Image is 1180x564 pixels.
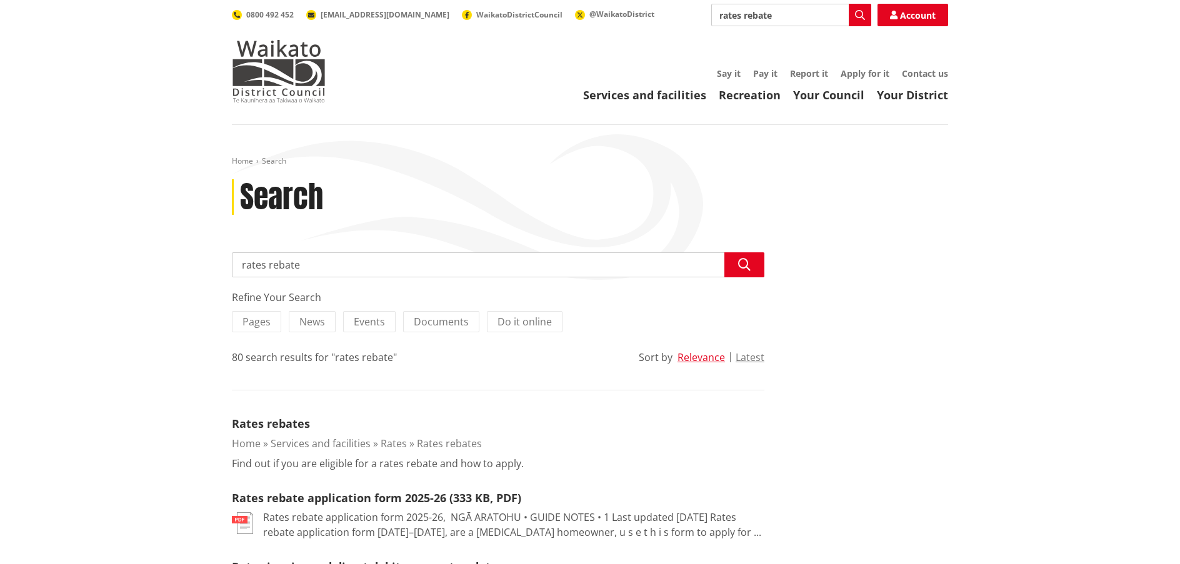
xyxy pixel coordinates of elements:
[232,490,521,505] a: Rates rebate application form 2025-26 (333 KB, PDF)
[299,315,325,329] span: News
[232,350,397,365] div: 80 search results for "rates rebate"
[240,179,323,215] h1: Search
[232,40,326,102] img: Waikato District Council - Te Kaunihera aa Takiwaa o Waikato
[841,67,889,79] a: Apply for it
[639,350,672,365] div: Sort by
[232,290,764,305] div: Refine Your Search
[736,352,764,363] button: Latest
[232,437,261,450] a: Home
[271,437,371,450] a: Services and facilities
[877,87,948,102] a: Your District
[414,315,469,329] span: Documents
[711,4,871,26] input: Search input
[877,4,948,26] a: Account
[262,156,286,166] span: Search
[306,9,449,20] a: [EMAIL_ADDRESS][DOMAIN_NAME]
[719,87,781,102] a: Recreation
[232,252,764,277] input: Search input
[232,156,948,167] nav: breadcrumb
[717,67,741,79] a: Say it
[583,87,706,102] a: Services and facilities
[476,9,562,20] span: WaikatoDistrictCouncil
[232,416,310,431] a: Rates rebates
[497,315,552,329] span: Do it online
[321,9,449,20] span: [EMAIL_ADDRESS][DOMAIN_NAME]
[575,9,654,19] a: @WaikatoDistrict
[462,9,562,20] a: WaikatoDistrictCouncil
[232,156,253,166] a: Home
[354,315,385,329] span: Events
[381,437,407,450] a: Rates
[417,437,482,450] a: Rates rebates
[790,67,828,79] a: Report it
[263,510,764,540] p: Rates rebate application form 2025-26, ﻿ NGĀ ARATOHU • GUIDE NOTES • 1 Last updated [DATE] Rates ...
[677,352,725,363] button: Relevance
[753,67,777,79] a: Pay it
[232,9,294,20] a: 0800 492 452
[242,315,271,329] span: Pages
[793,87,864,102] a: Your Council
[589,9,654,19] span: @WaikatoDistrict
[232,456,524,471] p: Find out if you are eligible for a rates rebate and how to apply.
[246,9,294,20] span: 0800 492 452
[902,67,948,79] a: Contact us
[232,512,253,534] img: document-pdf.svg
